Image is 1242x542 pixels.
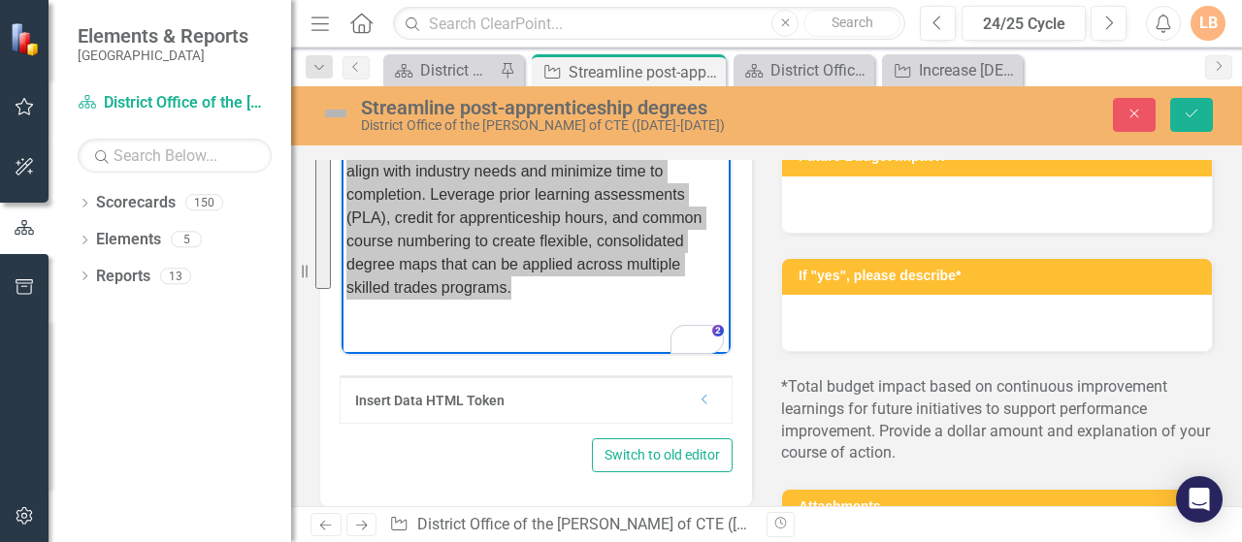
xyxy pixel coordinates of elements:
[342,16,731,354] iframe: Rich Text Area
[96,229,161,251] a: Elements
[781,376,1213,464] p: *Total budget impact based on continuous improvement learnings for future initiatives to support ...
[832,15,873,30] span: Search
[803,10,900,37] button: Search
[389,514,752,536] div: » »
[10,21,45,56] img: ClearPoint Strategy
[592,438,733,472] button: Switch to old editor
[160,268,191,284] div: 13
[78,139,272,173] input: Search Below...
[361,97,807,118] div: Streamline post-apprenticeship degrees
[420,58,495,82] div: District Office of the [PERSON_NAME] of CTE
[417,515,833,533] a: District Office of the [PERSON_NAME] of CTE ([DATE]-[DATE])
[919,58,1018,82] div: Increase [DEMOGRAPHIC_DATA] enrollment in skilled trade programs.
[78,48,248,63] small: [GEOGRAPHIC_DATA]
[185,195,223,211] div: 150
[78,92,272,114] a: District Office of the [PERSON_NAME] of CTE ([DATE]-[DATE])
[78,24,248,48] span: Elements & Reports
[738,58,869,82] a: District Office of the [PERSON_NAME] of CTE
[799,269,1202,283] h3: If "yes", please describe*
[569,60,721,84] div: Streamline post-apprenticeship degrees
[355,391,688,410] div: Insert Data HTML Token
[361,118,807,133] div: District Office of the [PERSON_NAME] of CTE ([DATE]-[DATE])
[96,192,176,214] a: Scorecards
[887,58,1018,82] a: Increase [DEMOGRAPHIC_DATA] enrollment in skilled trade programs.
[799,499,1202,514] h3: Attachments
[770,58,869,82] div: District Office of the [PERSON_NAME] of CTE
[968,13,1079,36] div: 24/25 Cycle
[388,58,495,82] a: District Office of the [PERSON_NAME] of CTE
[171,232,202,248] div: 5
[962,6,1086,41] button: 24/25 Cycle
[1191,6,1226,41] button: LB
[320,98,351,129] img: Not Defined
[393,7,905,41] input: Search ClearPoint...
[96,266,150,288] a: Reports
[1176,476,1223,523] div: Open Intercom Messenger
